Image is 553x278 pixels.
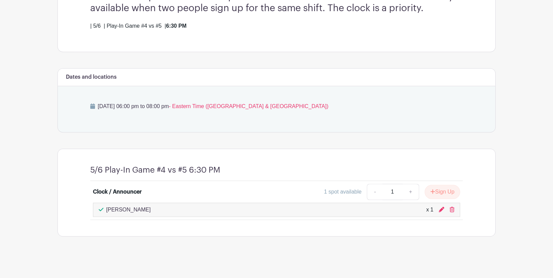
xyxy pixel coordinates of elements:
[90,22,463,30] div: | 5/6 | Play-In Game #4 vs #5 |
[93,188,142,196] div: Clock / Announcer
[426,206,433,214] div: x 1
[90,165,220,175] h4: 5/6 Play-In Game #4 vs #5 6:30 PM
[402,184,419,200] a: +
[166,23,186,29] strong: 6:30 PM
[169,103,328,109] span: - Eastern Time ([GEOGRAPHIC_DATA] & [GEOGRAPHIC_DATA])
[106,206,151,214] p: [PERSON_NAME]
[367,184,382,200] a: -
[66,74,117,80] h6: Dates and locations
[425,185,460,199] button: Sign Up
[324,188,361,196] div: 1 spot available
[90,102,463,110] p: [DATE] 06:00 pm to 08:00 pm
